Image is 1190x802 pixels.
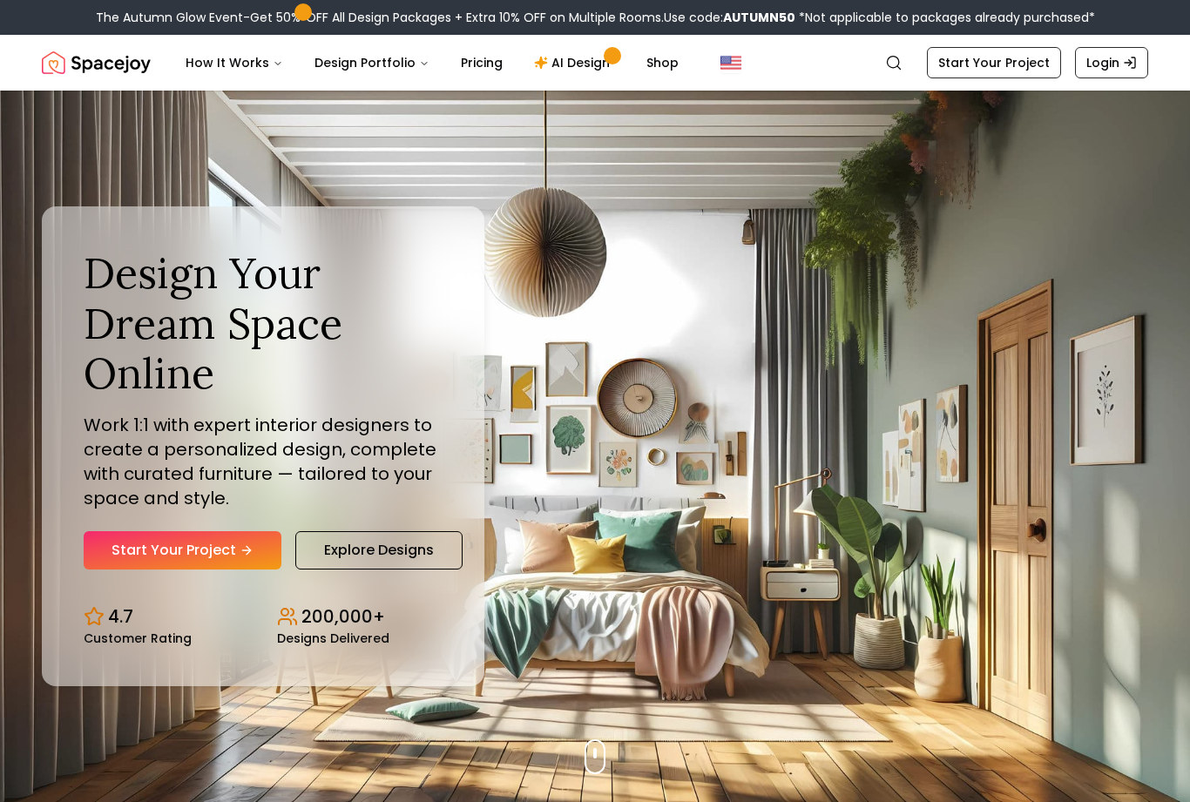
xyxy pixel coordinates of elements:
[723,9,795,26] b: AUTUMN50
[277,632,389,644] small: Designs Delivered
[447,45,517,80] a: Pricing
[96,9,1095,26] div: The Autumn Glow Event-Get 50% OFF All Design Packages + Extra 10% OFF on Multiple Rooms.
[108,604,133,629] p: 4.7
[42,35,1148,91] nav: Global
[84,531,281,569] a: Start Your Project
[42,45,151,80] a: Spacejoy
[84,248,443,399] h1: Design Your Dream Space Online
[42,45,151,80] img: Spacejoy Logo
[664,9,795,26] span: Use code:
[301,604,385,629] p: 200,000+
[795,9,1095,26] span: *Not applicable to packages already purchased*
[295,531,463,569] a: Explore Designs
[84,413,443,510] p: Work 1:1 with expert interior designers to create a personalized design, complete with curated fu...
[172,45,297,80] button: How It Works
[84,590,443,644] div: Design stats
[927,47,1061,78] a: Start Your Project
[84,632,192,644] small: Customer Rating
[1075,47,1148,78] a: Login
[720,52,741,73] img: United States
[632,45,693,80] a: Shop
[172,45,693,80] nav: Main
[301,45,443,80] button: Design Portfolio
[520,45,629,80] a: AI Design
